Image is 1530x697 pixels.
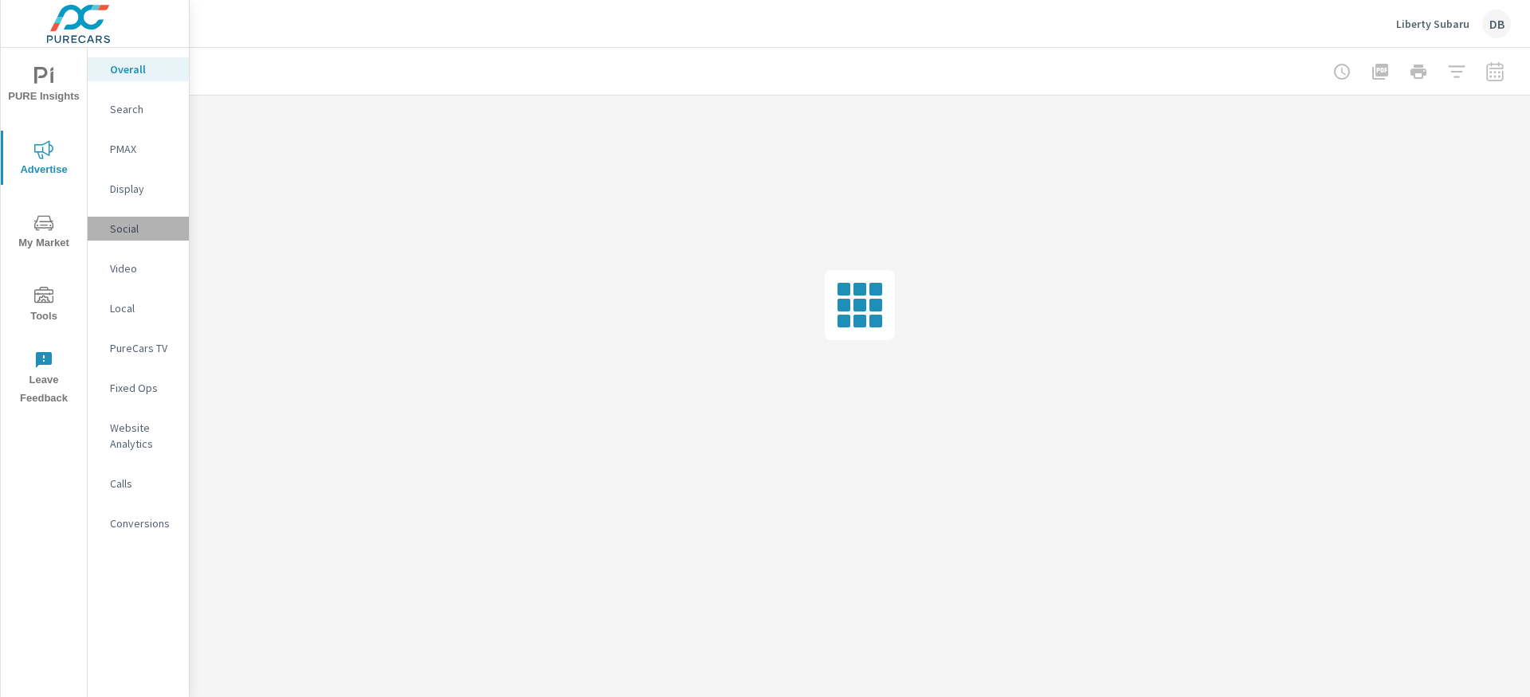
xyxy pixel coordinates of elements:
div: DB [1482,10,1511,38]
p: Display [110,181,176,197]
div: Conversions [88,511,189,535]
div: Search [88,97,189,121]
div: Video [88,256,189,280]
p: Calls [110,476,176,491]
p: PureCars TV [110,340,176,356]
p: Liberty Subaru [1396,17,1469,31]
p: Video [110,260,176,276]
span: PURE Insights [6,67,82,106]
p: Website Analytics [110,420,176,452]
p: Social [110,221,176,237]
span: Tools [6,287,82,326]
div: Display [88,177,189,201]
span: My Market [6,213,82,253]
div: Social [88,217,189,241]
div: Local [88,296,189,320]
div: nav menu [1,48,87,414]
div: PureCars TV [88,336,189,360]
div: Website Analytics [88,416,189,456]
span: Advertise [6,140,82,179]
div: PMAX [88,137,189,161]
p: PMAX [110,141,176,157]
div: Calls [88,472,189,495]
p: Overall [110,61,176,77]
span: Leave Feedback [6,350,82,408]
p: Fixed Ops [110,380,176,396]
div: Overall [88,57,189,81]
div: Fixed Ops [88,376,189,400]
p: Local [110,300,176,316]
p: Search [110,101,176,117]
p: Conversions [110,515,176,531]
